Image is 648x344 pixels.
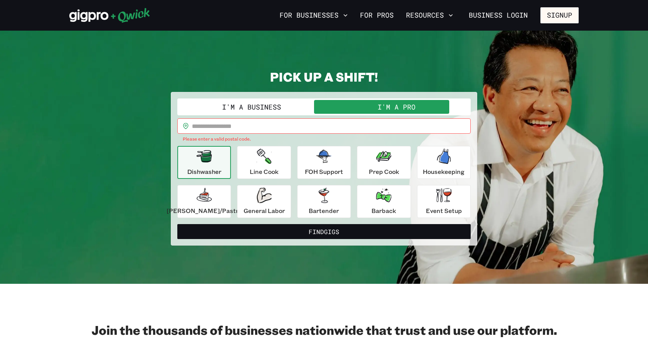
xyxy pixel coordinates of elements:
[177,185,231,218] button: [PERSON_NAME]/Pastry
[237,185,291,218] button: General Labor
[417,185,471,218] button: Event Setup
[426,206,462,215] p: Event Setup
[369,167,399,176] p: Prep Cook
[357,9,397,22] a: For Pros
[305,167,343,176] p: FOH Support
[540,7,579,23] button: Signup
[357,146,411,179] button: Prep Cook
[297,146,351,179] button: FOH Support
[187,167,221,176] p: Dishwasher
[244,206,285,215] p: General Labor
[179,100,324,114] button: I'm a Business
[167,206,242,215] p: [PERSON_NAME]/Pastry
[371,206,396,215] p: Barback
[324,100,469,114] button: I'm a Pro
[237,146,291,179] button: Line Cook
[183,135,465,143] p: Please enter a valid postal code.
[462,7,534,23] a: Business Login
[423,167,465,176] p: Housekeeping
[250,167,278,176] p: Line Cook
[417,146,471,179] button: Housekeeping
[177,146,231,179] button: Dishwasher
[297,185,351,218] button: Bartender
[357,185,411,218] button: Barback
[403,9,456,22] button: Resources
[277,9,351,22] button: For Businesses
[177,224,471,239] button: FindGigs
[69,322,579,337] h2: Join the thousands of businesses nationwide that trust and use our platform.
[171,69,477,84] h2: PICK UP A SHIFT!
[309,206,339,215] p: Bartender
